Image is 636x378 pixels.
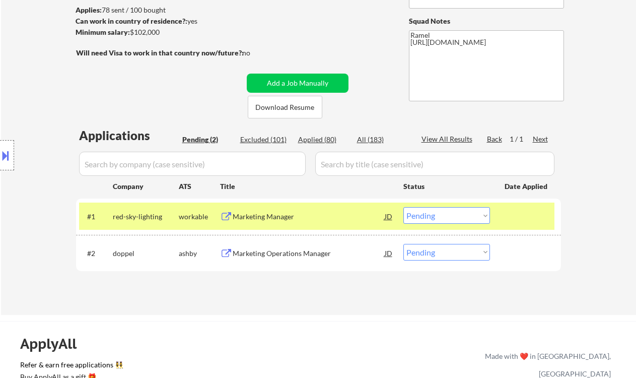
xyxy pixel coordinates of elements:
div: Pending (2) [182,135,233,145]
div: View All Results [421,134,475,144]
strong: Minimum salary: [76,28,130,36]
div: Title [220,181,394,192]
strong: Will need Visa to work in that country now/future?: [76,48,244,57]
div: Marketing Manager [233,212,385,222]
div: All (183) [357,135,407,145]
button: Download Resume [248,96,322,118]
div: workable [179,212,220,222]
div: Next [533,134,549,144]
div: ApplyAll [20,335,88,352]
div: Date Applied [505,181,549,192]
div: 78 sent / 100 bought [76,5,243,15]
div: Applied (80) [298,135,348,145]
div: no [242,48,271,58]
div: $102,000 [76,27,243,37]
div: Squad Notes [409,16,564,26]
strong: Can work in country of residence?: [76,17,187,25]
div: Excluded (101) [240,135,291,145]
div: ATS [179,181,220,192]
div: doppel [113,248,179,259]
input: Search by company (case sensitive) [79,152,306,176]
div: JD [384,244,394,262]
div: Status [403,177,490,195]
strong: Applies: [76,6,102,14]
div: JD [384,207,394,225]
div: Back [487,134,503,144]
input: Search by title (case sensitive) [315,152,554,176]
div: ashby [179,248,220,259]
div: #2 [87,248,105,259]
div: yes [76,16,240,26]
div: Marketing Operations Manager [233,248,385,259]
div: 1 / 1 [510,134,533,144]
a: Refer & earn free applications 👯‍♀️ [20,361,274,372]
button: Add a Job Manually [247,74,348,93]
